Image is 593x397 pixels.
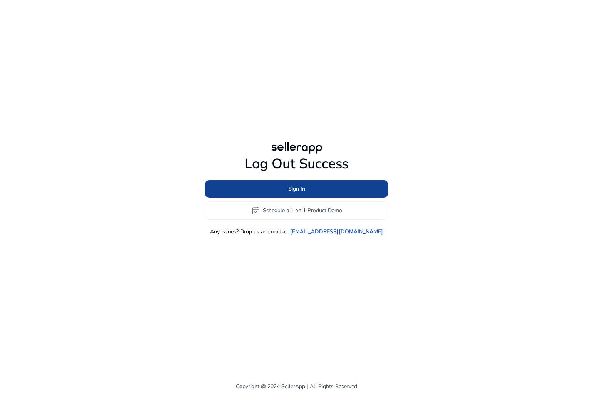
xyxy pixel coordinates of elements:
button: Sign In [205,180,388,198]
span: event_available [251,206,261,215]
p: Any issues? Drop us an email at [210,228,287,236]
button: event_availableSchedule a 1 on 1 Product Demo [205,201,388,220]
h1: Log Out Success [205,156,388,172]
span: Sign In [288,185,305,193]
a: [EMAIL_ADDRESS][DOMAIN_NAME] [290,228,383,236]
